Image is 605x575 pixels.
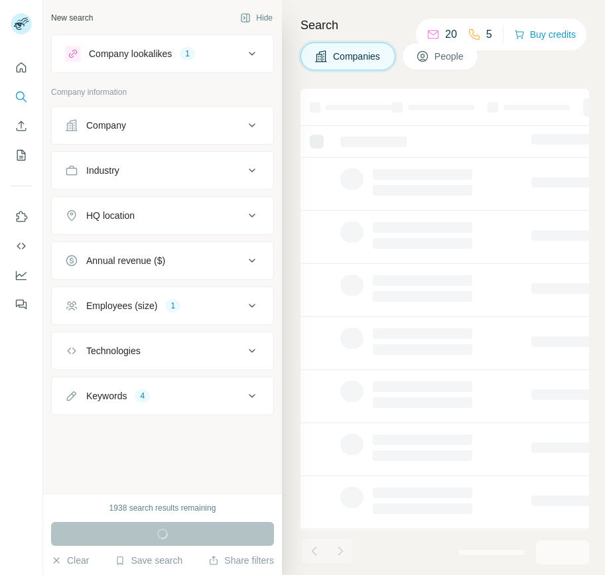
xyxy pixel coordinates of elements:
button: Search [11,85,32,109]
div: 4 [135,390,150,402]
button: Buy credits [514,25,576,44]
button: Dashboard [11,263,32,287]
button: Annual revenue ($) [52,245,273,277]
button: Company [52,109,273,141]
button: Quick start [11,56,32,80]
span: Companies [333,50,381,63]
button: Enrich CSV [11,114,32,138]
h4: Search [301,16,589,34]
button: HQ location [52,200,273,231]
button: Feedback [11,292,32,316]
button: Hide [231,8,282,28]
p: 20 [445,27,457,42]
div: New search [51,12,93,24]
div: Company lookalikes [89,47,172,60]
button: Employees (size)1 [52,290,273,322]
button: My lists [11,143,32,167]
button: Use Surfe API [11,234,32,258]
div: Company [86,119,126,132]
button: Technologies [52,335,273,367]
button: Use Surfe on LinkedIn [11,205,32,229]
button: Clear [51,554,89,567]
div: 1 [180,48,195,60]
button: Industry [52,155,273,186]
div: Annual revenue ($) [86,254,165,267]
div: 1 [165,300,180,312]
button: Share filters [208,554,274,567]
div: 1938 search results remaining [109,502,216,514]
button: Company lookalikes1 [52,38,273,70]
div: Technologies [86,344,141,357]
p: 5 [486,27,492,42]
div: Employees (size) [86,299,157,312]
p: Company information [51,86,274,98]
button: Save search [115,554,182,567]
span: People [435,50,465,63]
div: Keywords [86,389,127,403]
div: Industry [86,164,119,177]
button: Keywords4 [52,380,273,412]
div: HQ location [86,209,135,222]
